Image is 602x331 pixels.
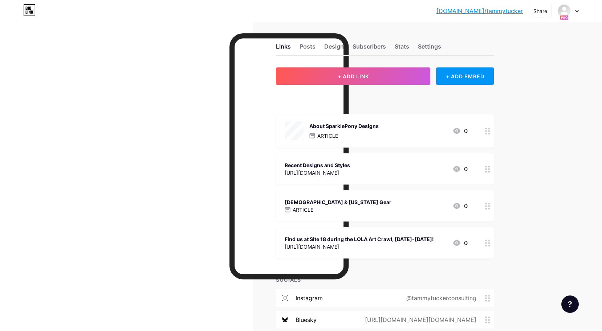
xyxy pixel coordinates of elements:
div: Subscribers [353,42,386,55]
button: + ADD LINK [276,67,430,85]
div: [URL][DOMAIN_NAME] [285,169,350,177]
div: Design [324,42,344,55]
div: [DEMOGRAPHIC_DATA] & [US_STATE] Gear [285,198,391,206]
a: [DOMAIN_NAME]/tammytucker [436,7,523,15]
div: About SparklePony Designs [309,122,379,130]
div: Share [533,7,547,15]
div: Stats [395,42,409,55]
div: [URL][DOMAIN_NAME][DOMAIN_NAME] [353,315,485,324]
p: ARTICLE [317,132,338,140]
span: + ADD LINK [338,73,369,79]
div: Recent Designs and Styles [285,161,350,169]
div: 0 [452,202,468,210]
div: bluesky [296,315,317,324]
div: Find us at Site 18 during the LOLA Art Crawl, [DATE]-[DATE]! [285,235,434,243]
div: instagram [296,294,323,302]
img: sparkleponydesigns [557,4,571,18]
div: [URL][DOMAIN_NAME] [285,243,434,251]
div: + ADD EMBED [436,67,494,85]
div: 0 [452,165,468,173]
div: 0 [452,127,468,135]
div: Settings [418,42,441,55]
div: SOCIALS [276,276,494,284]
div: Posts [300,42,316,55]
div: 0 [452,239,468,247]
div: Links [276,42,291,55]
div: @tammytuckerconsulting [395,294,485,302]
p: ARTICLE [293,206,313,214]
